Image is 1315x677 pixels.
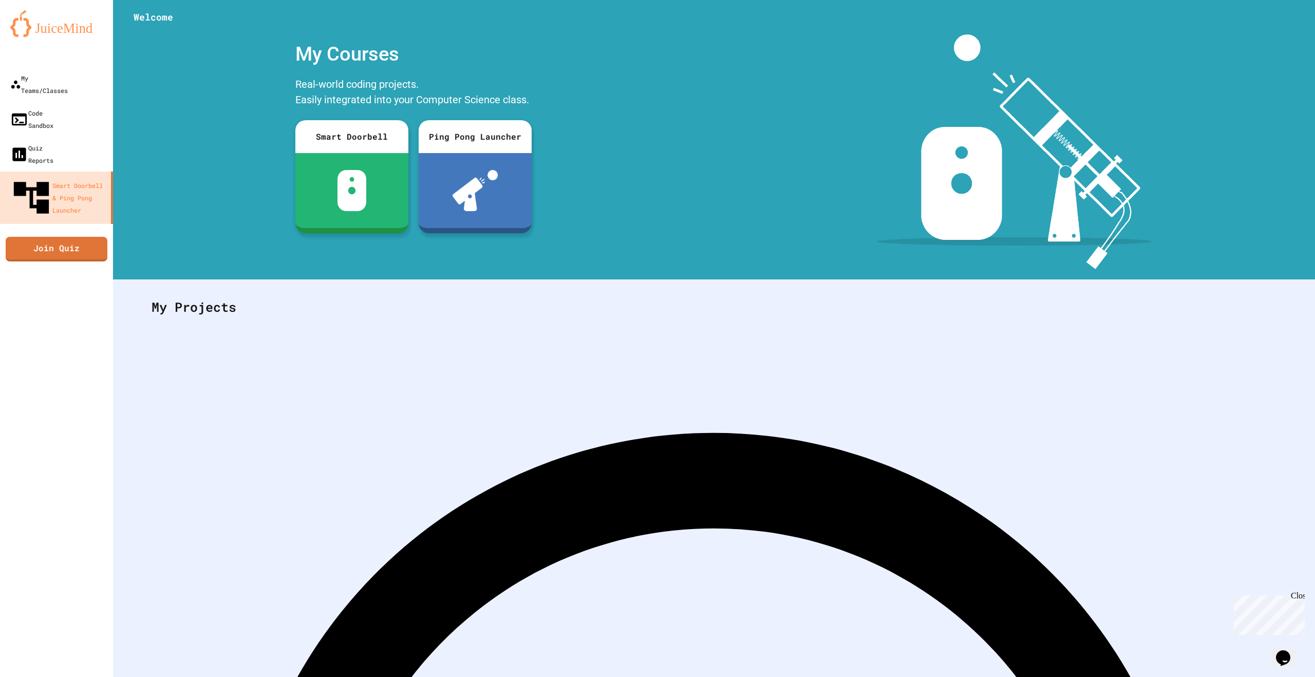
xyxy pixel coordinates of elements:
[10,177,107,219] div: Smart Doorbell & Ping Pong Launcher
[290,74,537,112] div: Real-world coding projects. Easily integrated into your Computer Science class.
[1230,591,1305,635] iframe: chat widget
[419,120,532,153] div: Ping Pong Launcher
[6,237,107,261] a: Join Quiz
[4,4,71,65] div: Chat with us now!Close
[10,72,68,97] div: My Teams/Classes
[337,170,367,211] img: sdb-white.svg
[10,107,53,131] div: Code Sandbox
[10,142,53,166] div: Quiz Reports
[453,170,498,211] img: ppl-with-ball.png
[295,120,408,153] div: Smart Doorbell
[877,34,1152,269] img: banner-image-my-projects.png
[1272,636,1305,667] iframe: chat widget
[290,34,537,74] div: My Courses
[141,287,1287,327] div: My Projects
[10,10,103,37] img: logo-orange.svg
